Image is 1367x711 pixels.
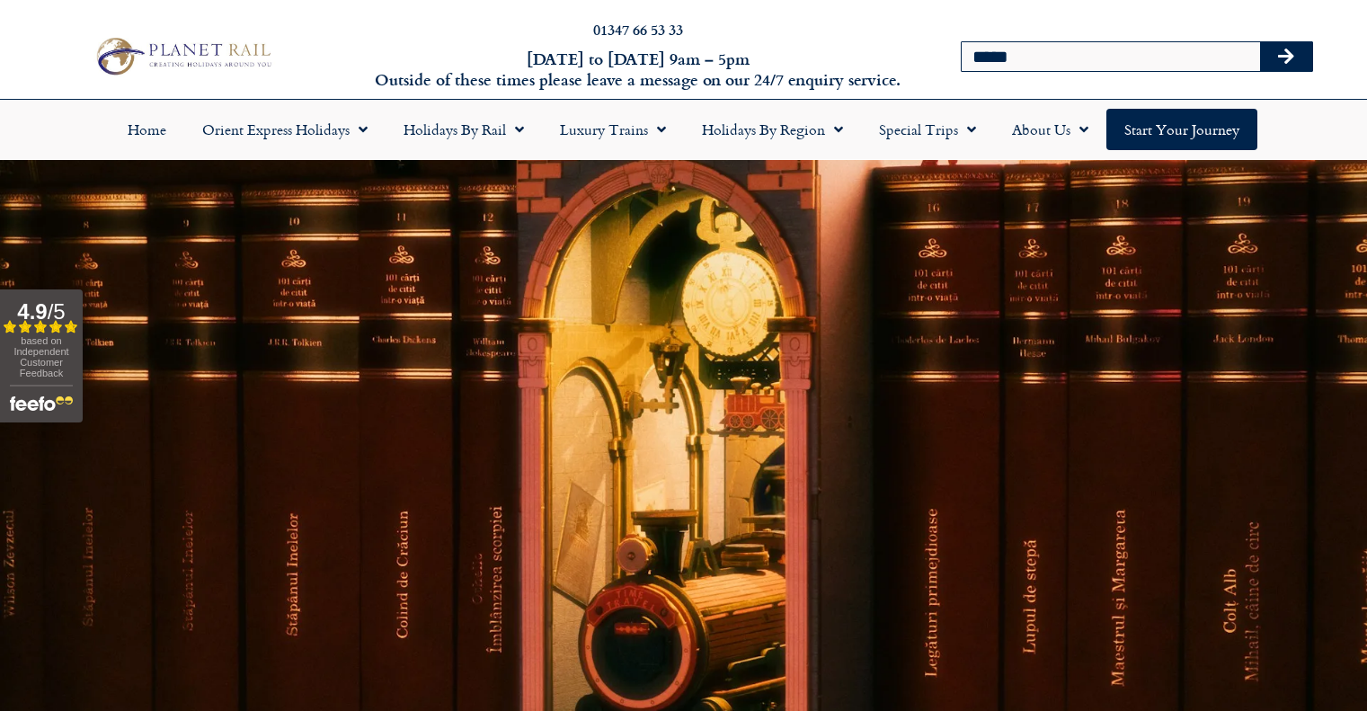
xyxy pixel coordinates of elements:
[1106,109,1257,150] a: Start your Journey
[861,109,994,150] a: Special Trips
[1260,42,1312,71] button: Search
[542,109,684,150] a: Luxury Trains
[110,109,184,150] a: Home
[369,49,907,91] h6: [DATE] to [DATE] 9am – 5pm Outside of these times please leave a message on our 24/7 enquiry serv...
[89,33,276,79] img: Planet Rail Train Holidays Logo
[184,109,386,150] a: Orient Express Holidays
[593,19,683,40] a: 01347 66 53 33
[9,109,1358,150] nav: Menu
[684,109,861,150] a: Holidays by Region
[386,109,542,150] a: Holidays by Rail
[994,109,1106,150] a: About Us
